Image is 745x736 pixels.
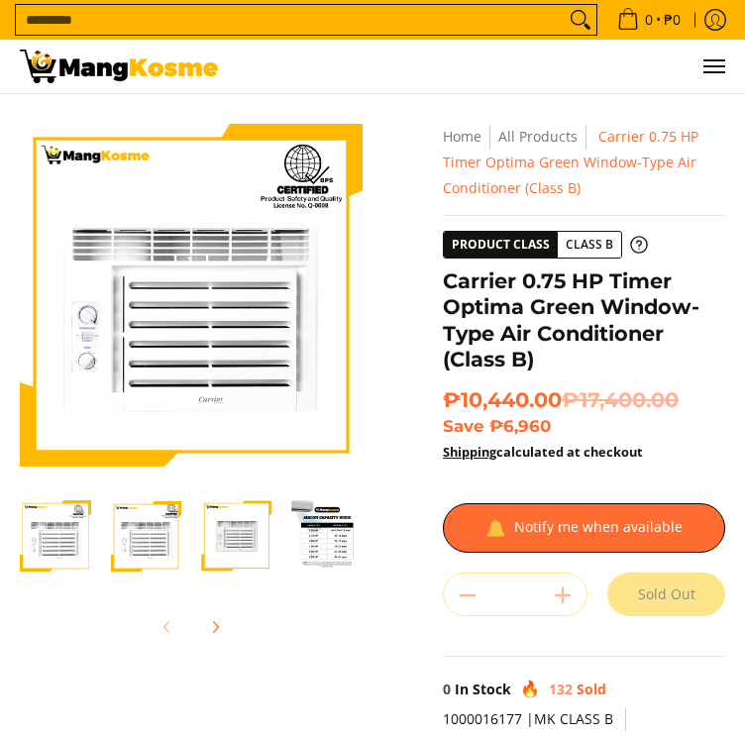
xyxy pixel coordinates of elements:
span: In Stock [455,680,511,698]
button: Menu [701,40,725,93]
h1: Carrier 0.75 HP Timer Optima Green Window-Type Air Conditioner (Class B) [443,268,725,371]
span: Product Class [444,232,558,258]
ul: Customer Navigation [238,40,725,93]
span: Carrier 0.75 HP Timer Optima Green Window-Type Air Conditioner (Class B) [443,127,698,197]
a: Product Class Class B [443,231,648,259]
span: ₱10,440.00 [443,387,679,413]
span: 0 [642,13,656,27]
span: 1000016177 |MK CLASS B [443,709,613,728]
nav: Breadcrumbs [443,124,725,200]
span: ₱0 [661,13,684,27]
span: Save [443,416,484,436]
img: Carrier 0.75 HP Timer Optima Green Window-Type Air Conditioner (Class B) [20,124,363,467]
a: Shipping [443,443,496,461]
span: 0 [443,680,451,698]
button: Search [565,5,596,35]
img: Carrier 0.75 HP Timer Optima Green Window-Type Air Conditioner (Class B)-2 [111,500,182,572]
span: Sold [577,680,606,698]
img: Carrier 0.75 HP Timer Optima Green Window-Type Aircon l Mang Kosme [20,50,218,83]
span: Class B [558,233,621,258]
img: Carrier 0.75 HP Timer Optima Green Window-Type Air Conditioner (Class B)-3 [201,501,272,572]
img: Carrier 0.75 HP Timer Optima Green Window-Type Air Conditioner (Class B)-4 [292,500,364,572]
button: Next [193,605,237,649]
img: Carrier 0.75 HP Timer Optima Green Window-Type Air Conditioner (Class B)-1 [20,500,91,572]
span: 132 [549,680,573,698]
span: • [611,9,687,31]
a: All Products [498,127,578,146]
span: ₱6,960 [489,416,551,436]
strong: calculated at checkout [443,443,643,461]
a: Home [443,127,481,146]
del: ₱17,400.00 [562,387,679,413]
nav: Main Menu [238,40,725,93]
